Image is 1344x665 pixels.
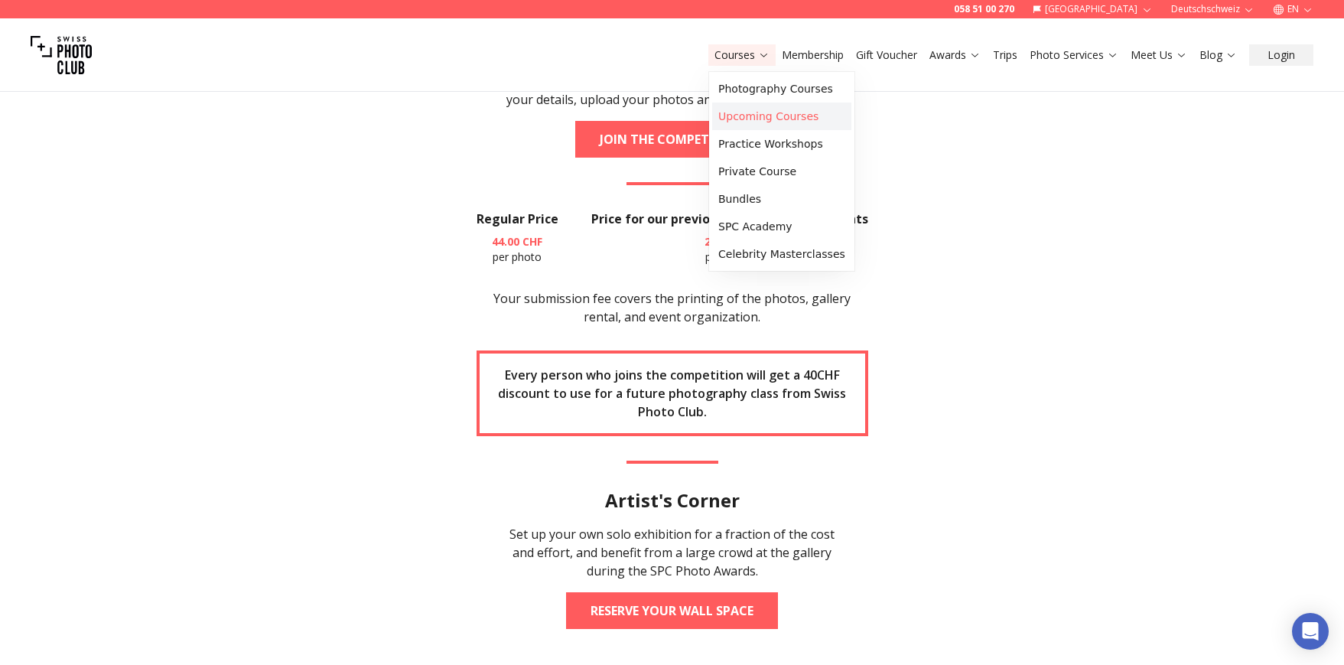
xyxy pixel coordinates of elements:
a: Membership [782,47,844,63]
a: Blog [1199,47,1237,63]
p: Every person who joins the competition will get a 40CHF discount to use for a future photography ... [492,366,853,421]
a: Upcoming Courses [712,103,851,130]
a: Reserve your wall space [566,592,778,629]
button: Awards [923,44,987,66]
p: per photo [591,234,868,265]
a: Bundles [712,185,851,213]
div: Open Intercom Messenger [1292,613,1329,650]
a: Meet Us [1131,47,1187,63]
a: Gift Voucher [856,47,917,63]
a: Photo Services [1030,47,1118,63]
span: CHF [522,234,542,249]
h3: Price for our previous Photo Course Students [591,210,868,228]
a: Awards [929,47,981,63]
a: Courses [714,47,770,63]
button: Trips [987,44,1023,66]
a: 058 51 00 270 [954,3,1014,15]
a: Practice Workshops [712,130,851,158]
h2: Artist's Corner [605,488,740,513]
b: 22.00 CHF [705,234,755,249]
img: Swiss photo club [31,24,92,86]
a: SPC Academy [712,213,851,240]
p: Your submission fee covers the printing of the photos, gallery rental, and event organization. [477,289,868,326]
div: Set up your own solo exhibition for a fraction of the cost and effort, and benefit from a large c... [501,525,844,580]
h3: Regular Price [477,210,558,228]
span: 44.00 [492,234,519,249]
button: Courses [708,44,776,66]
a: JOIN THE COMPETITION [575,121,770,158]
button: Photo Services [1023,44,1124,66]
a: Trips [993,47,1017,63]
p: per photo [477,234,558,265]
button: Blog [1193,44,1243,66]
button: Gift Voucher [850,44,923,66]
button: Meet Us [1124,44,1193,66]
a: Celebrity Masterclasses [712,240,851,268]
button: Membership [776,44,850,66]
button: Login [1249,44,1313,66]
a: Photography Courses [712,75,851,103]
a: Private Course [712,158,851,185]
